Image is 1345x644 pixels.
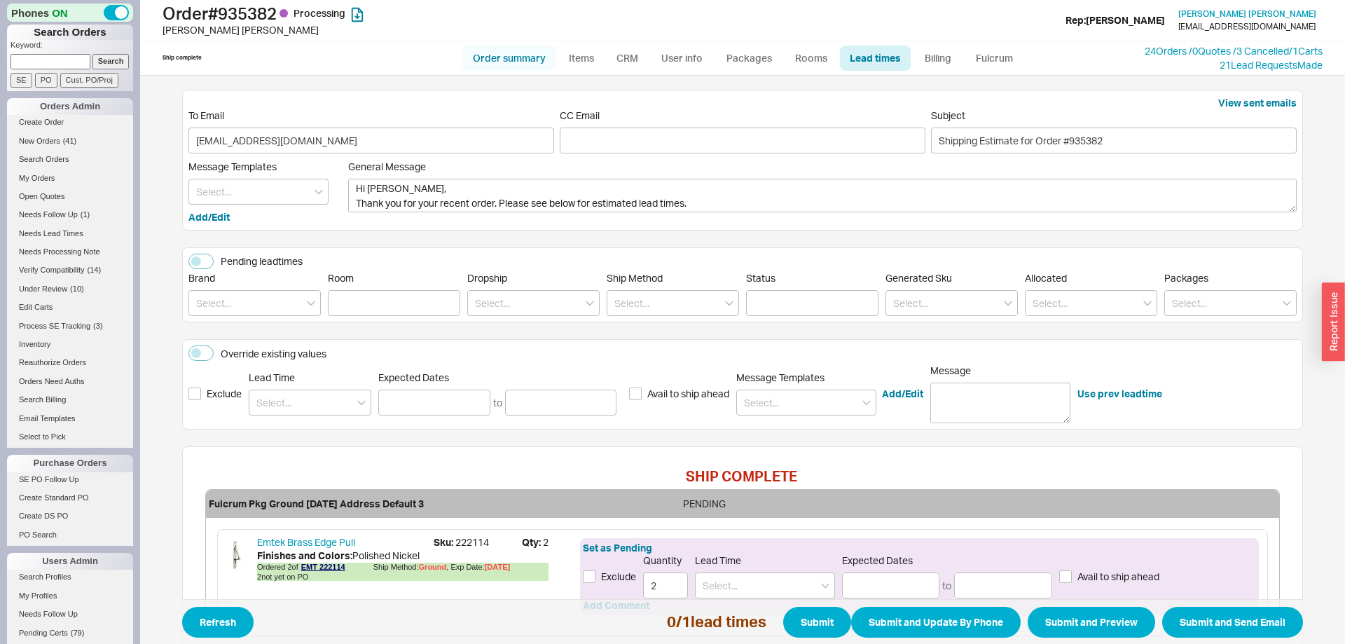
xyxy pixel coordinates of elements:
[446,563,510,573] div: , Exp Date:
[1143,301,1152,306] svg: open menu
[882,387,923,401] button: Add/Edit
[801,614,834,631] span: Submit
[7,607,133,622] a: Needs Follow Up
[965,46,1023,71] a: Fulcrum
[221,254,303,268] div: Pending leadtimes
[1045,614,1138,631] span: Submit and Preview
[607,272,663,284] span: Ship Method
[785,46,837,71] a: Rooms
[840,46,911,71] a: Lead times
[19,210,78,219] span: Needs Follow Up
[307,301,315,306] svg: open menu
[63,137,77,145] span: ( 41 )
[19,285,67,293] span: Under Review
[188,254,214,269] button: Pending leadtimes
[163,23,676,37] div: [PERSON_NAME] [PERSON_NAME]
[1283,301,1291,306] svg: open menu
[1025,290,1157,316] input: Select...
[851,607,1021,638] button: Submit and Update By Phone
[200,614,236,631] span: Refresh
[931,109,1297,122] span: Subject
[467,272,507,284] span: Dropship
[7,226,133,241] a: Needs Lead Times
[913,46,963,71] a: Billing
[7,553,133,570] div: Users Admin
[1164,272,1208,284] span: Packages
[7,300,133,315] a: Edit Carts
[7,570,133,584] a: Search Profiles
[1004,301,1012,306] svg: open menu
[1028,607,1155,638] button: Submit and Preview
[1145,45,1289,57] a: 24Orders /0Quotes /3 Cancelled
[207,387,242,401] span: Exclude
[11,73,32,88] input: SE
[19,322,90,330] span: Process SE Tracking
[348,160,1297,173] span: General Message
[746,272,775,284] span: Status
[7,626,133,640] a: Pending Certs(79)
[736,390,876,416] input: Select...
[182,607,254,638] button: Refresh
[821,583,829,589] svg: open menu
[1180,614,1285,631] span: Submit and Send Email
[163,54,202,62] div: Ship complete
[257,573,549,581] div: 2 not yet on PO
[629,388,642,400] input: Avail to ship ahead
[294,7,345,19] span: Processing
[942,579,951,593] div: to
[1059,570,1072,583] input: Avail to ship ahead
[643,573,688,598] input: Quantity
[188,160,277,172] span: Message Templates
[163,4,676,23] h1: Order # 935382
[485,563,510,571] span: [DATE]
[885,272,952,284] span: Generated Sku
[60,73,118,88] input: Cust. PO/Proj
[378,371,616,384] span: Expected Dates
[249,390,371,416] input: Select...
[92,54,130,69] input: Search
[7,98,133,115] div: Orders Admin
[7,337,133,352] a: Inventory
[7,411,133,426] a: Email Templates
[686,470,797,484] div: SHIP COMPLETE
[462,46,556,71] a: Order summary
[188,210,230,224] button: Add/Edit
[434,536,453,548] b: Sku:
[862,400,871,406] svg: open menu
[7,263,133,278] a: Verify Compatibility(14)
[930,364,1070,377] span: Message
[683,497,806,511] div: PENDING
[88,266,102,274] span: ( 14 )
[7,152,133,167] a: Search Orders
[607,290,739,316] input: Select...
[1218,96,1297,110] button: View sent emails
[19,610,78,618] span: Needs Follow Up
[695,554,741,566] span: Lead Time
[869,614,1003,631] span: Submit and Update By Phone
[725,301,733,306] svg: open menu
[1178,9,1316,19] a: [PERSON_NAME] [PERSON_NAME]
[1220,59,1323,71] a: 21Lead RequestsMade
[352,549,420,561] span: Polished Nickel
[434,535,522,549] span: 222114
[257,563,549,573] div: Ordered 2 of Ship Method:
[651,46,713,71] a: User info
[7,115,133,130] a: Create Order
[257,549,352,561] b: Finishes and Colors :
[1162,607,1303,638] button: Submit and Send Email
[7,455,133,472] div: Purchase Orders
[19,266,85,274] span: Verify Compatibility
[221,347,326,361] div: Override existing values
[7,134,133,149] a: New Orders(41)
[586,301,594,306] svg: open menu
[493,396,502,410] div: to
[7,355,133,370] a: Reauthorize Orders
[1164,290,1297,316] input: Select...
[7,319,133,334] a: Process SE Tracking(3)
[1077,387,1162,401] button: Use prev leadtime
[11,40,133,54] p: Keyword:
[716,46,782,71] a: Packages
[301,563,345,573] a: EMT 222114
[188,345,214,361] button: Override existing values
[695,573,835,598] input: Select...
